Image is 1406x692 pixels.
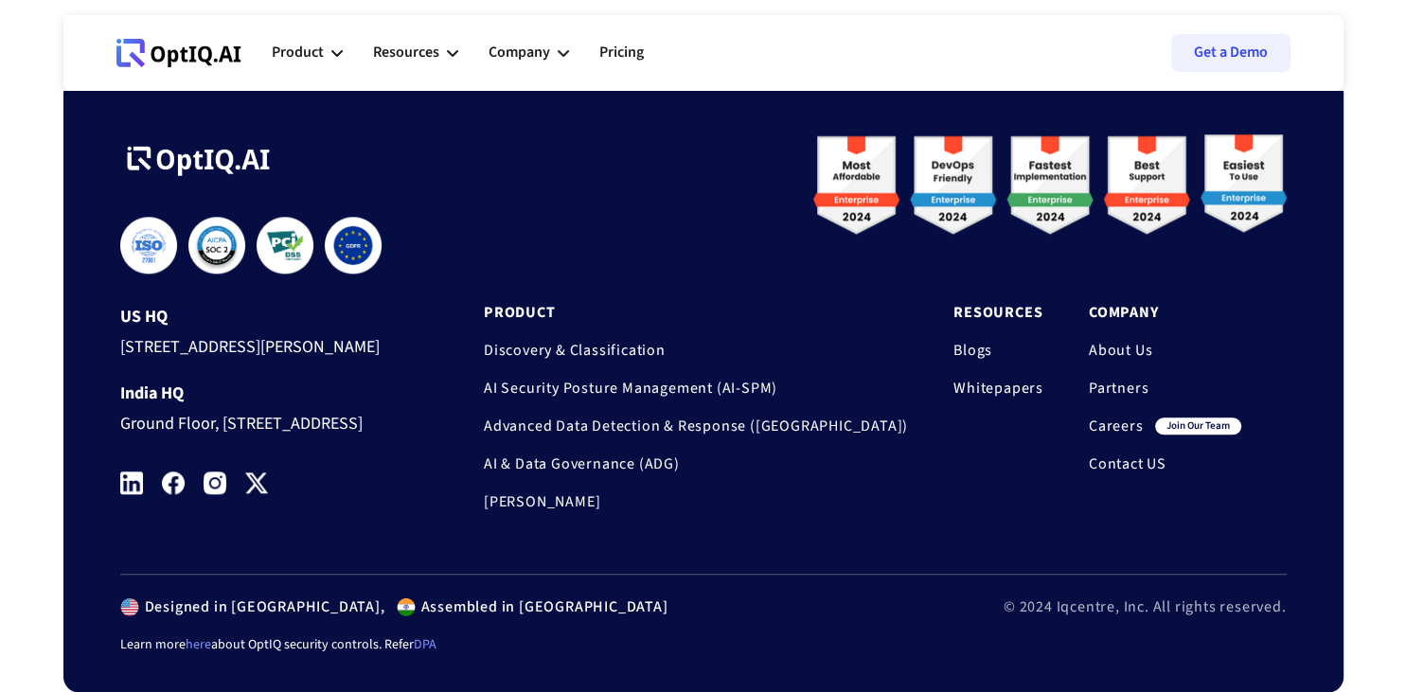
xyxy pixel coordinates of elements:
div: Product [272,40,324,65]
div: Webflow Homepage [116,66,117,67]
div: Product [272,25,343,81]
a: Company [1089,303,1241,322]
a: Contact US [1089,454,1241,473]
div: Designed in [GEOGRAPHIC_DATA], [139,597,385,616]
a: Blogs [953,341,1043,360]
a: Advanced Data Detection & Response ([GEOGRAPHIC_DATA]) [484,417,908,435]
a: AI & Data Governance (ADG) [484,454,908,473]
a: DPA [414,635,436,654]
a: Partners [1089,379,1241,398]
a: About Us [1089,341,1241,360]
a: Careers [1089,417,1144,435]
a: Discovery & Classification [484,341,908,360]
div: India HQ [120,384,412,403]
div: Assembled in [GEOGRAPHIC_DATA] [416,597,668,616]
div: Company [489,25,569,81]
div: Company [489,40,550,65]
a: Whitepapers [953,379,1043,398]
a: Webflow Homepage [116,25,241,81]
div: Learn more about OptIQ security controls. Refer [120,635,1287,654]
a: Product [484,303,908,322]
div: US HQ [120,308,412,327]
div: join our team [1155,417,1241,435]
a: Resources [953,303,1043,322]
a: Get a Demo [1171,34,1290,72]
a: here [186,635,211,654]
a: [PERSON_NAME] [484,492,908,511]
div: Ground Floor, [STREET_ADDRESS] [120,403,412,438]
a: Pricing [599,25,644,81]
div: Resources [373,25,458,81]
div: [STREET_ADDRESS][PERSON_NAME] [120,327,412,362]
div: Resources [373,40,439,65]
a: AI Security Posture Management (AI-SPM) [484,379,908,398]
div: © 2024 Iqcentre, Inc. All rights reserved. [1004,597,1287,616]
